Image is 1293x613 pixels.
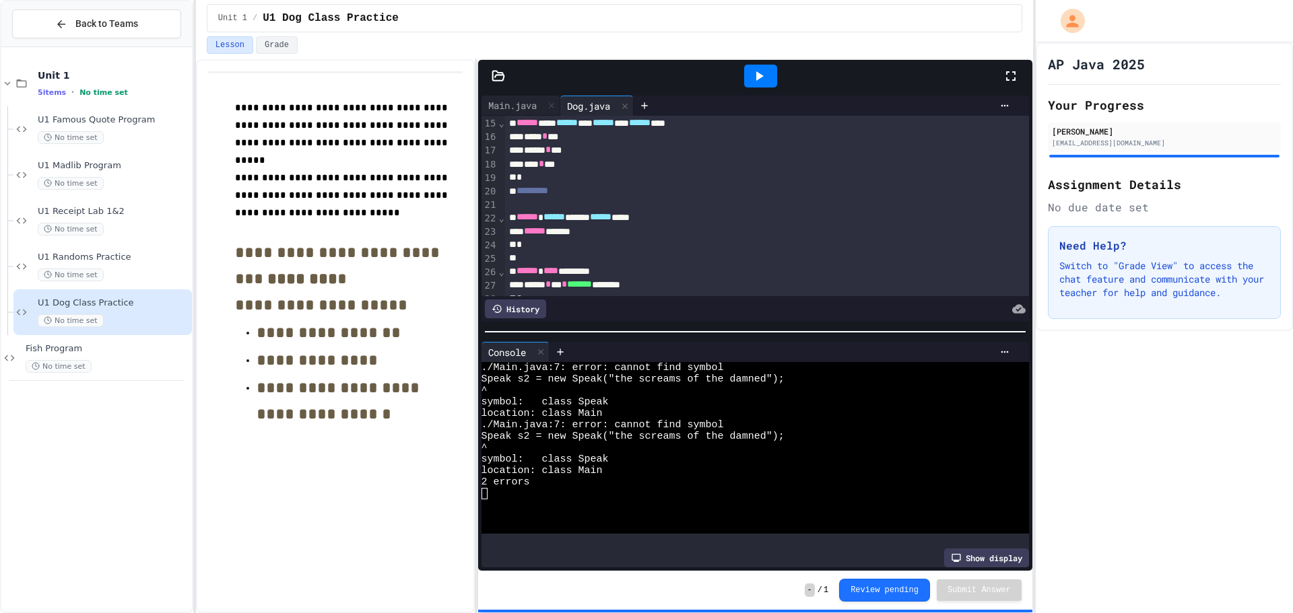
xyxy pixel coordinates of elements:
div: No due date set [1048,199,1281,215]
div: 20 [482,185,498,199]
span: Unit 1 [38,69,189,81]
div: 27 [482,279,498,293]
span: U1 Receipt Lab 1&2 [38,206,189,217]
span: • [71,87,74,98]
div: My Account [1047,5,1088,36]
button: Submit Answer [937,579,1022,601]
span: No time set [38,268,104,281]
div: Console [482,345,533,359]
div: Dog.java [560,99,617,113]
span: Speak s2 = new Speak("the screams of the damned"); [482,431,785,442]
span: Back to Teams [75,17,138,31]
div: [PERSON_NAME] [1052,125,1277,137]
div: 23 [482,225,498,239]
span: Unit 1 [218,13,247,24]
span: location: class Main [482,408,603,419]
p: Switch to "Grade View" to access the chat feature and communicate with your teacher for help and ... [1059,259,1269,299]
div: 16 [482,131,498,144]
span: U1 Madlib Program [38,160,189,172]
button: Grade [256,36,298,54]
div: History [485,299,546,318]
span: 1 [824,585,828,596]
button: Back to Teams [12,9,181,38]
div: 22 [482,212,498,225]
h2: Assignment Details [1048,175,1281,194]
span: No time set [38,223,104,236]
span: No time set [79,88,128,97]
div: 17 [482,144,498,157]
span: Fold line [498,266,504,277]
span: No time set [38,177,104,190]
span: U1 Randoms Practice [38,252,189,263]
span: ./Main.java:7: error: cannot find symbol [482,362,724,373]
span: location: class Main [482,465,603,476]
span: ^ [482,442,488,454]
h2: Your Progress [1048,96,1281,114]
span: 5 items [38,88,66,97]
span: U1 Dog Class Practice [263,10,399,26]
span: No time set [26,360,92,373]
div: 19 [482,172,498,185]
span: symbol: class Speak [482,396,609,408]
span: / [818,585,822,596]
span: symbol: class Speak [482,454,609,465]
span: Speak s2 = new Speak("the screams of the damned"); [482,373,785,385]
div: [EMAIL_ADDRESS][DOMAIN_NAME] [1052,138,1277,148]
div: 28 [482,293,498,306]
span: - [805,583,815,597]
div: 26 [482,266,498,279]
span: / [253,13,257,24]
span: Submit Answer [948,585,1011,596]
div: Main.java [482,96,560,116]
span: Fold line [498,213,504,223]
div: Main.java [482,98,543,112]
span: U1 Famous Quote Program [38,114,189,126]
span: Fold line [498,118,504,129]
div: Show display [944,548,1029,567]
span: ./Main.java:7: error: cannot find symbol [482,419,724,431]
div: 15 [482,117,498,131]
span: ^ [482,385,488,396]
button: Lesson [207,36,253,54]
div: 25 [482,252,498,266]
div: 18 [482,158,498,172]
h1: AP Java 2025 [1048,55,1145,73]
span: 2 errors [482,476,530,488]
div: 24 [482,239,498,252]
div: Console [482,342,550,362]
span: Fish Program [26,343,189,355]
span: U1 Dog Class Practice [38,297,189,309]
span: No time set [38,131,104,144]
div: Dog.java [560,96,634,116]
div: 21 [482,199,498,212]
span: No time set [38,314,104,327]
button: Review pending [839,579,930,602]
h3: Need Help? [1059,238,1269,254]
